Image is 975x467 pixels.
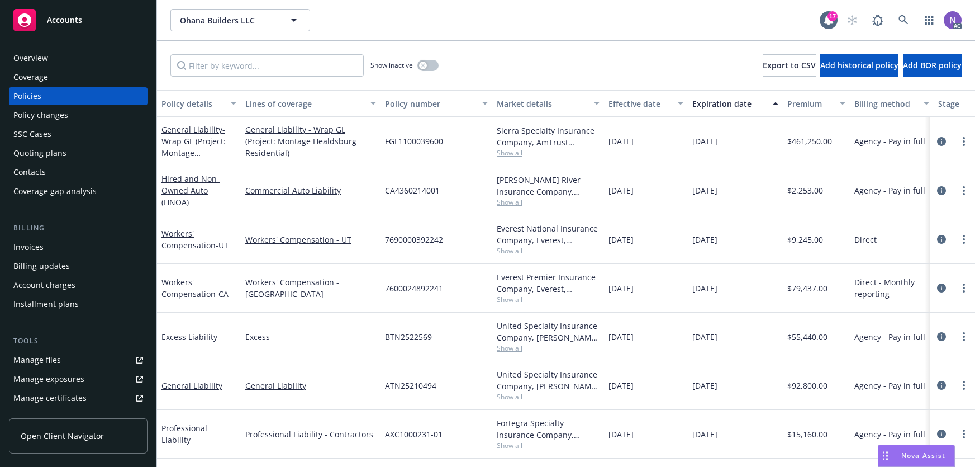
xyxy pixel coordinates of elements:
span: 7690000392242 [385,234,443,246]
div: Policy details [161,98,224,110]
a: General Liability [245,380,376,391]
div: Lines of coverage [245,98,364,110]
div: Billing updates [13,257,70,275]
span: Nova Assist [901,451,945,460]
span: $2,253.00 [787,185,823,196]
a: Installment plans [9,295,148,313]
span: [DATE] [608,185,634,196]
a: Account charges [9,276,148,294]
span: [DATE] [608,428,634,440]
a: more [957,427,971,441]
a: General Liability - Wrap GL (Project: Montage Healdsburg Residential) [245,124,376,159]
a: Contacts [9,163,148,181]
div: Drag to move [878,445,892,466]
div: Manage exposures [13,370,84,388]
div: 17 [827,11,838,21]
span: Open Client Navigator [21,430,104,442]
span: [DATE] [692,331,717,343]
span: [DATE] [608,234,634,246]
span: - CA [216,289,229,299]
span: Add BOR policy [903,60,962,70]
span: Agency - Pay in full [854,428,925,440]
div: SSC Cases [13,125,51,143]
button: Lines of coverage [241,90,381,117]
span: BTN2522569 [385,331,432,343]
a: Workers' Compensation - UT [245,234,376,246]
span: [DATE] [692,380,717,391]
a: more [957,233,971,246]
a: Report a Bug [867,9,889,31]
span: Ohana Builders LLC [180,15,277,26]
a: Manage exposures [9,370,148,388]
span: Show all [497,197,600,207]
div: Coverage [13,68,48,86]
span: $461,250.00 [787,135,832,147]
span: [DATE] [692,135,717,147]
span: Show all [497,295,600,304]
div: Quoting plans [13,144,66,162]
div: Invoices [13,238,44,256]
a: Search [892,9,915,31]
div: Overview [13,49,48,67]
span: [DATE] [608,282,634,294]
span: Show all [497,246,600,256]
button: Premium [783,90,850,117]
a: Commercial Auto Liability [245,185,376,196]
span: [DATE] [692,185,717,196]
span: Show all [497,148,600,158]
a: Invoices [9,238,148,256]
span: [DATE] [692,234,717,246]
span: $55,440.00 [787,331,827,343]
a: Policies [9,87,148,105]
span: Agency - Pay in full [854,380,925,391]
a: SSC Cases [9,125,148,143]
span: $79,437.00 [787,282,827,294]
span: Show all [497,441,600,450]
a: Manage files [9,351,148,369]
span: - Wrap GL (Project: Montage Healdsburg Residential) [161,124,226,182]
span: CA4360214001 [385,185,440,196]
a: Coverage [9,68,148,86]
button: Export to CSV [763,54,816,77]
span: Accounts [47,16,82,25]
span: Direct [854,234,877,246]
div: [PERSON_NAME] River Insurance Company, [PERSON_NAME] River Group, CRC Group [497,174,600,197]
a: General Liability [161,380,222,391]
a: circleInformation [935,281,948,295]
a: circleInformation [935,135,948,148]
div: Manage certificates [13,389,87,407]
div: Market details [497,98,587,110]
div: Fortegra Specialty Insurance Company, Fortegra Specialty Insurance Company, RT Specialty Insuranc... [497,417,600,441]
a: circleInformation [935,427,948,441]
button: Add historical policy [820,54,898,77]
div: Policies [13,87,41,105]
div: Policy changes [13,106,68,124]
button: Effective date [604,90,688,117]
div: United Specialty Insurance Company, [PERSON_NAME] Insurance, Amwins [497,320,600,343]
span: - UT [216,240,229,251]
a: Professional Liability - Contractors [245,428,376,440]
span: $15,160.00 [787,428,827,440]
div: Effective date [608,98,671,110]
span: ATN25210494 [385,380,436,391]
span: FGL1100039600 [385,135,443,147]
span: $92,800.00 [787,380,827,391]
span: [DATE] [692,282,717,294]
div: Manage claims [13,408,70,426]
a: Excess [245,331,376,343]
div: Manage files [13,351,61,369]
div: Sierra Specialty Insurance Company, AmTrust Financial Services, Risk Transfer Partners [497,125,600,148]
a: Coverage gap analysis [9,182,148,200]
span: Show inactive [370,60,413,70]
span: $9,245.00 [787,234,823,246]
span: [DATE] [608,135,634,147]
a: circleInformation [935,233,948,246]
span: Show all [497,343,600,353]
a: circleInformation [935,184,948,197]
a: Excess Liability [161,332,217,342]
div: Policy number [385,98,475,110]
button: Market details [492,90,604,117]
div: Account charges [13,276,75,294]
span: Direct - Monthly reporting [854,276,929,300]
div: Billing method [854,98,917,110]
